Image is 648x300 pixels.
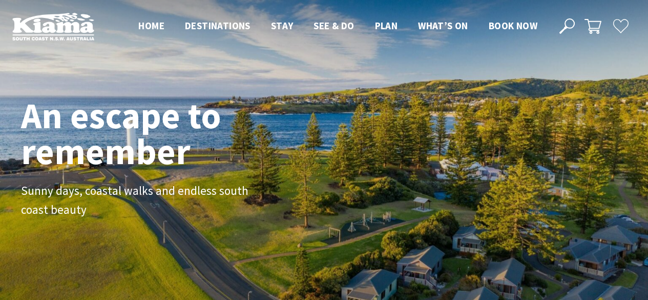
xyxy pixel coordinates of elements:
[489,19,537,32] span: Book now
[138,19,164,32] span: Home
[21,182,252,219] p: Sunny days, coastal walks and endless south coast beauty
[128,18,548,35] nav: Main Menu
[185,19,250,32] span: Destinations
[418,19,468,32] span: What’s On
[21,97,303,169] h1: An escape to remember
[12,12,94,41] img: Kiama Logo
[375,19,398,32] span: Plan
[271,19,294,32] span: Stay
[313,19,354,32] span: See & Do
